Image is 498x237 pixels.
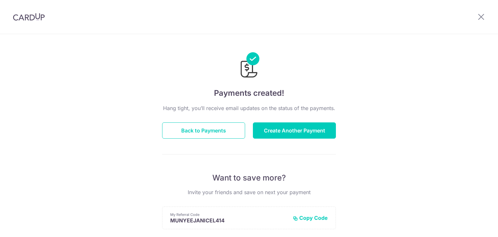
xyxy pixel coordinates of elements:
[162,173,336,183] p: Want to save more?
[162,87,336,99] h4: Payments created!
[239,52,259,80] img: Payments
[456,218,492,234] iframe: Opens a widget where you can find more information
[162,188,336,196] p: Invite your friends and save on next your payment
[162,122,245,139] button: Back to Payments
[162,104,336,112] p: Hang tight, you’ll receive email updates on the status of the payments.
[170,212,288,217] p: My Referral Code
[253,122,336,139] button: Create Another Payment
[170,217,288,224] p: MUNYEEJANICEL414
[293,215,328,221] button: Copy Code
[13,13,45,21] img: CardUp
